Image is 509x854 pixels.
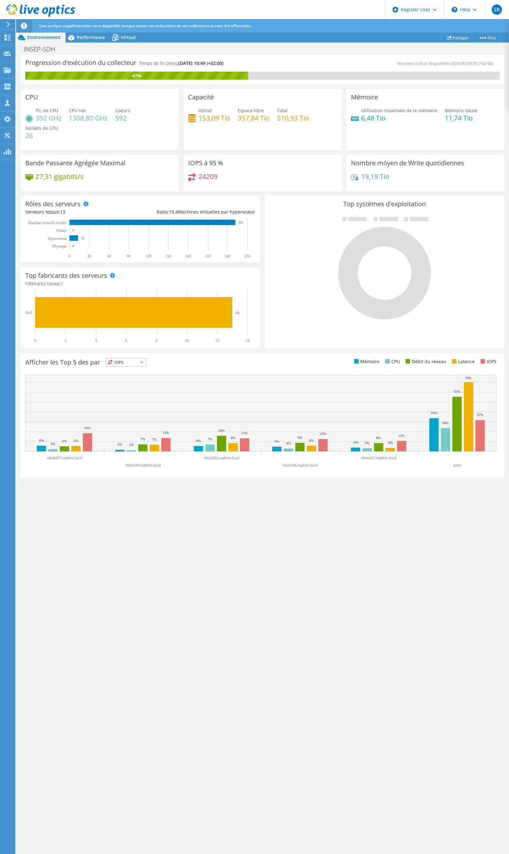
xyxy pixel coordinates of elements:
[127,254,131,258] text: 90
[152,437,157,441] text: 7%
[140,437,145,441] text: 7%
[398,434,405,437] text: 11%
[238,114,270,121] h4: 357,84 Tio
[274,439,279,443] text: 5%
[204,456,240,460] text: vhost202.vsphere.local
[241,431,248,435] text: 13%
[188,94,214,101] h3: Capacité
[320,432,326,435] text: 12%
[146,254,151,258] text: 120
[208,437,212,441] text: 7%
[51,442,55,446] text: 2%
[277,114,309,121] h4: 510,93 Tio
[25,272,107,279] h3: Top fabricants des serveurs
[178,60,223,66] span: [DATE] 10:49 (+02:00)
[169,209,178,215] span: 19.4
[445,107,477,114] span: Mémoire totale
[39,438,44,442] text: 6%
[185,338,189,343] text: 10
[492,4,502,15] span: SR
[56,228,67,233] text: Virtuel
[445,114,477,121] h4: 11,74 Tio
[286,441,291,445] text: 3%
[309,438,314,442] text: 6%
[140,208,256,215] div: Ratio: Machines virtuelles par hyperviseur
[452,7,457,12] svg: \n
[65,338,67,343] text: 2
[69,114,108,121] h4: 1308,80 GHz
[351,160,464,167] h3: Nombre moyen de Write quotidiennes
[25,72,248,79] div: 47%
[215,338,219,343] text: 12
[81,237,84,240] text: 13
[454,389,460,393] text: 55%
[121,34,136,40] span: Virtual
[477,413,483,417] text: 32%
[198,173,218,180] h4: 24209
[198,114,230,121] h4: 153,09 Tio
[231,436,235,440] text: 8%
[205,254,211,258] text: 210
[384,358,400,365] li: CPU
[225,254,230,258] text: 240
[84,426,91,430] text: 19%
[450,358,475,365] li: Latence
[238,107,264,114] span: Espace libre
[453,60,493,66] span: [DATE] 00:55 (+02:00)
[163,431,169,435] text: 13%
[376,436,381,440] text: 8%
[73,244,74,247] text: 0
[36,107,58,114] span: Pic de CPU
[351,94,378,101] h3: Mémoire
[442,33,474,43] a: Partager
[361,107,437,114] span: Utilisation maximale de la mémoire
[77,34,105,40] span: Performance
[239,221,243,224] text: 252
[69,107,86,114] span: CPU net
[106,358,146,366] span: IOPS
[155,338,157,343] text: 8
[453,463,461,467] text: Autre
[196,439,201,443] text: 6%
[47,456,83,460] text: vhost207.vsphere.local
[165,254,171,258] text: 150
[115,114,130,121] h4: 592
[244,254,250,258] text: 270
[139,60,223,67] h4: Temps de fin prévu:
[465,376,472,380] text: 70%
[354,440,358,444] text: 4%
[397,60,497,66] span: Nouveau calcul disponible à
[115,107,130,114] span: Coeurs
[61,280,63,286] span: 1
[36,173,84,180] h4: 27,31 gigabits/s
[27,34,61,40] span: Environnement
[25,132,58,139] h4: 26
[25,200,81,208] h3: Rôles des serveurs
[188,160,223,167] h3: IOPS à 95 %
[34,338,36,343] text: 0
[473,33,501,43] a: Plus
[25,208,140,215] div: Serveurs totaux:
[235,311,239,315] text: 13
[282,463,318,467] text: vhost108.vsphere.local
[73,229,74,232] text: 0
[365,441,370,445] text: 3%
[36,114,61,121] h4: 392 GHz
[48,236,67,241] text: Hyperviseur
[361,173,389,180] h4: 19,19 Tio
[442,421,449,425] text: 24%
[361,114,437,121] h4: 6,48 Tio
[25,94,38,101] h3: CPU
[277,107,288,114] span: Total
[25,125,58,131] span: Sockets de CPU
[218,428,225,432] text: 16%
[60,209,65,215] span: 13
[117,443,122,446] text: 2%
[125,463,161,467] text: vhost104.vsphere.local
[25,160,125,167] h3: Bande Passante Agrégée Maximal
[74,439,78,443] text: 5%
[107,254,111,258] text: 60
[353,358,379,365] li: Mémoire
[185,254,191,258] text: 180
[87,254,91,258] text: 30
